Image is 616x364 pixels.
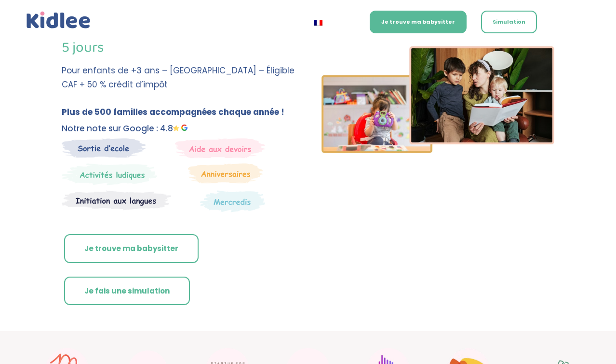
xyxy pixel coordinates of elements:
[481,11,537,33] a: Simulation
[62,106,284,118] b: Plus de 500 familles accompagnées chaque année !
[188,163,263,183] img: Anniversaire
[175,138,266,158] img: weekends
[370,11,467,33] a: Je trouve ma babysitter
[62,65,295,90] span: Pour enfants de +3 ans – [GEOGRAPHIC_DATA] – Éligible CAF + 50 % crédit d’impôt
[25,10,93,31] img: logo_kidlee_bleu
[314,20,322,26] img: Français
[62,163,157,185] img: Mercredi
[200,190,265,212] img: Thematique
[25,10,93,31] a: Kidlee Logo
[62,138,146,158] img: Sortie decole
[64,234,199,263] a: Je trouve ma babysitter
[62,190,171,210] img: Atelier thematique
[321,144,554,156] picture: Imgs-2
[62,122,295,136] p: Notre note sur Google : 4.8
[64,277,190,306] a: Je fais une simulation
